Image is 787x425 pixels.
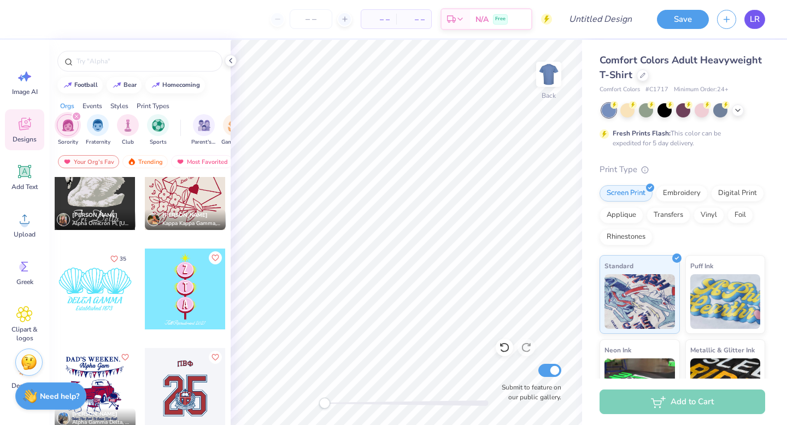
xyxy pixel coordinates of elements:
[11,182,38,191] span: Add Text
[657,10,709,29] button: Save
[12,87,38,96] span: Image AI
[290,9,332,29] input: – –
[75,56,215,67] input: Try "Alpha"
[604,260,633,271] span: Standard
[647,207,690,223] div: Transfers
[694,207,724,223] div: Vinyl
[110,101,128,111] div: Styles
[475,14,489,25] span: N/A
[600,163,765,176] div: Print Type
[176,158,185,166] img: most_fav.gif
[319,398,330,409] div: Accessibility label
[191,114,216,146] div: filter for Parent's Weekend
[191,138,216,146] span: Parent's Weekend
[113,82,121,88] img: trend_line.gif
[72,410,118,418] span: [PERSON_NAME]
[137,101,169,111] div: Print Types
[711,185,764,202] div: Digital Print
[690,358,761,413] img: Metallic & Glitter Ink
[151,82,160,88] img: trend_line.gif
[656,185,708,202] div: Embroidery
[690,260,713,271] span: Puff Ink
[62,119,74,132] img: Sorority Image
[11,381,38,390] span: Decorate
[127,158,136,166] img: trending.gif
[92,119,104,132] img: Fraternity Image
[198,119,210,132] img: Parent's Weekend Image
[750,13,760,26] span: LR
[86,114,110,146] div: filter for Fraternity
[150,138,167,146] span: Sports
[209,251,222,264] button: Like
[600,54,762,81] span: Comfort Colors Adult Heavyweight T-Shirt
[122,155,168,168] div: Trending
[171,155,233,168] div: Most Favorited
[40,391,79,402] strong: Need help?
[368,14,390,25] span: – –
[120,256,126,262] span: 35
[74,82,98,88] div: football
[147,114,169,146] button: filter button
[690,274,761,329] img: Puff Ink
[744,10,765,29] a: LR
[209,351,222,364] button: Like
[221,114,246,146] button: filter button
[124,82,137,88] div: bear
[600,85,640,95] span: Comfort Colors
[600,207,643,223] div: Applique
[228,119,240,132] img: Game Day Image
[72,220,131,228] span: Alpha Omicron Pi, [US_STATE][GEOGRAPHIC_DATA], [GEOGRAPHIC_DATA]
[57,77,103,93] button: football
[221,114,246,146] div: filter for Game Day
[117,114,139,146] button: filter button
[645,85,668,95] span: # C1717
[690,344,755,356] span: Metallic & Glitter Ink
[600,185,653,202] div: Screen Print
[14,230,36,239] span: Upload
[613,128,747,148] div: This color can be expedited for 5 day delivery.
[60,101,74,111] div: Orgs
[58,155,119,168] div: Your Org's Fav
[105,251,131,266] button: Like
[604,344,631,356] span: Neon Ink
[13,135,37,144] span: Designs
[122,138,134,146] span: Club
[152,119,165,132] img: Sports Image
[16,278,33,286] span: Greek
[107,77,142,93] button: bear
[162,211,208,219] span: [PERSON_NAME]
[560,8,641,30] input: Untitled Design
[86,138,110,146] span: Fraternity
[542,91,556,101] div: Back
[221,138,246,146] span: Game Day
[538,63,560,85] img: Back
[7,325,43,343] span: Clipart & logos
[86,114,110,146] button: filter button
[727,207,753,223] div: Foil
[600,229,653,245] div: Rhinestones
[117,114,139,146] div: filter for Club
[403,14,425,25] span: – –
[58,138,78,146] span: Sorority
[495,15,506,23] span: Free
[147,114,169,146] div: filter for Sports
[57,114,79,146] button: filter button
[613,129,671,138] strong: Fresh Prints Flash:
[191,114,216,146] button: filter button
[63,82,72,88] img: trend_line.gif
[57,114,79,146] div: filter for Sorority
[604,274,675,329] img: Standard
[122,119,134,132] img: Club Image
[162,82,200,88] div: homecoming
[145,77,205,93] button: homecoming
[496,382,561,402] label: Submit to feature on our public gallery.
[63,158,72,166] img: most_fav.gif
[604,358,675,413] img: Neon Ink
[162,220,221,228] span: Kappa Kappa Gamma, [GEOGRAPHIC_DATA]
[674,85,729,95] span: Minimum Order: 24 +
[119,351,132,364] button: Like
[72,211,118,219] span: [PERSON_NAME]
[83,101,102,111] div: Events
